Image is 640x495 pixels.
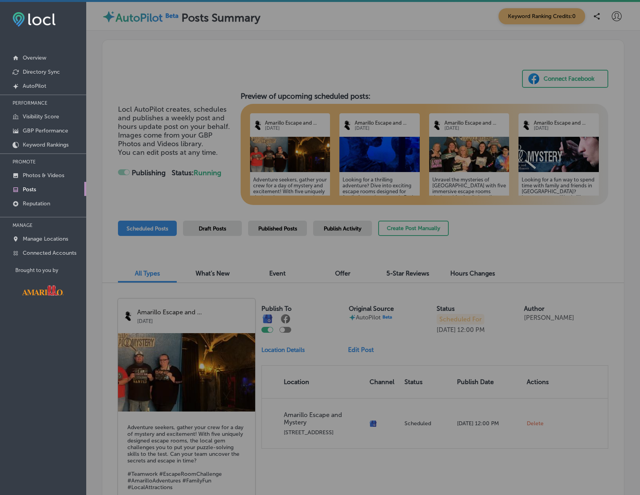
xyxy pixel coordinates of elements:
[23,200,50,207] p: Reputation
[15,279,70,301] img: Visit Amarillo
[23,127,68,134] p: GBP Performance
[23,54,46,61] p: Overview
[15,267,86,273] p: Brought to you by
[23,236,68,242] p: Manage Locations
[23,141,69,148] p: Keyword Rankings
[23,250,76,256] p: Connected Accounts
[23,83,46,89] p: AutoPilot
[13,12,56,27] img: fda3e92497d09a02dc62c9cd864e3231.png
[23,113,59,120] p: Visibility Score
[23,69,60,75] p: Directory Sync
[23,172,64,179] p: Photos & Videos
[23,186,36,193] p: Posts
